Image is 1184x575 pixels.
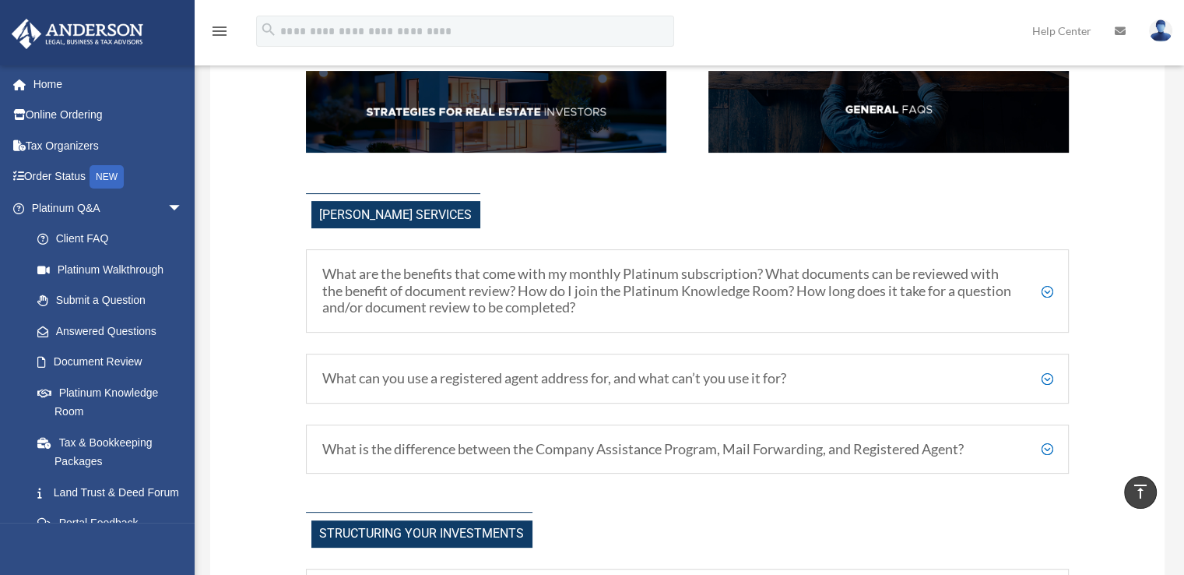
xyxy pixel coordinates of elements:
a: Land Trust & Deed Forum [22,477,206,508]
img: StratsRE_hdr [306,71,666,153]
h5: What are the benefits that come with my monthly Platinum subscription? What documents can be revi... [322,266,1053,316]
a: Submit a Question [22,285,206,316]
img: GenFAQ_hdr [708,71,1069,153]
span: arrow_drop_down [167,192,199,224]
a: Portal Feedback [22,508,206,539]
a: Order StatusNEW [11,161,206,193]
a: Home [11,69,206,100]
img: User Pic [1149,19,1172,42]
span: [PERSON_NAME] Services [311,201,480,228]
a: Tax Organizers [11,130,206,161]
a: Answered Questions [22,316,206,347]
a: Platinum Walkthrough [22,254,206,285]
h5: What is the difference between the Company Assistance Program, Mail Forwarding, and Registered Ag... [322,441,1053,458]
div: NEW [90,165,124,189]
span: Structuring Your investments [311,520,532,548]
i: menu [210,22,229,41]
a: Tax & Bookkeeping Packages [22,427,206,477]
a: Online Ordering [11,100,206,131]
h5: What can you use a registered agent address for, and what can’t you use it for? [322,370,1053,387]
a: Document Review [22,347,206,378]
a: menu [210,27,229,41]
i: search [260,21,277,38]
a: Client FAQ [22,224,199,255]
img: Anderson Advisors Platinum Portal [7,19,148,49]
a: vertical_align_top [1124,476,1157,509]
a: Platinum Knowledge Room [22,377,206,427]
a: Platinum Q&Aarrow_drop_down [11,192,206,224]
i: vertical_align_top [1131,482,1150,501]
